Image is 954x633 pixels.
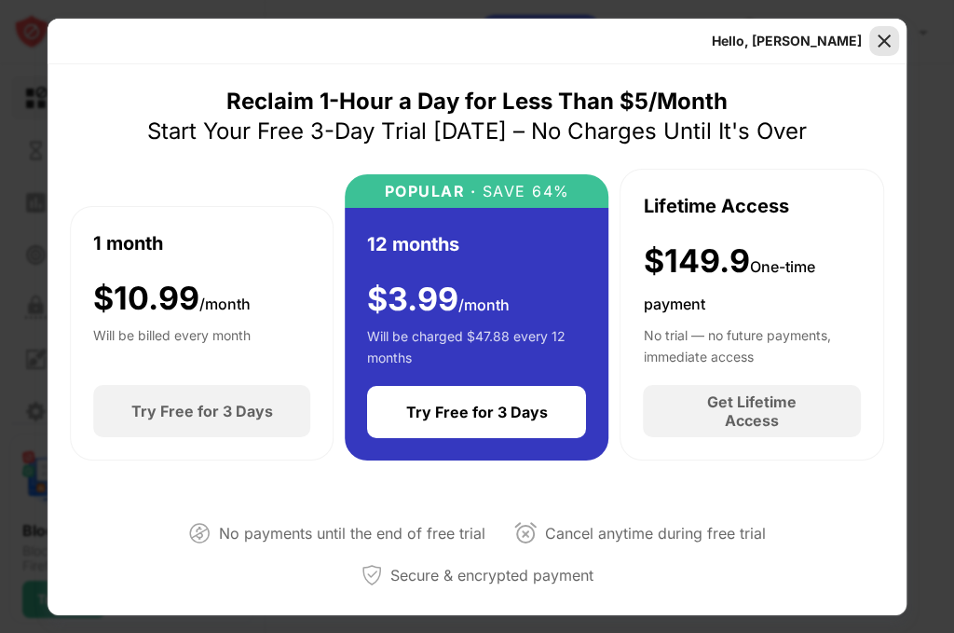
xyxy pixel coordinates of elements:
[406,403,548,421] div: Try Free for 3 Days
[93,280,251,318] div: $ 10.99
[515,522,538,544] img: cancel-anytime
[219,520,485,547] div: No payments until the end of free trial
[458,296,510,314] span: /month
[390,562,593,589] div: Secure & encrypted payment
[367,230,459,258] div: 12 months
[644,192,789,220] div: Lifetime Access
[644,257,815,314] span: One-time payment
[644,325,861,363] div: No trial — no future payments, immediate access
[147,117,807,146] div: Start Your Free 3-Day Trial [DATE] – No Charges Until It's Over
[226,87,728,117] div: Reclaim 1-Hour a Day for Less Than $5/Month
[131,402,273,420] div: Try Free for 3 Days
[93,325,251,363] div: Will be billed every month
[93,229,163,257] div: 1 month
[367,281,510,319] div: $ 3.99
[712,34,862,48] div: Hello, [PERSON_NAME]
[681,392,824,430] div: Get Lifetime Access
[361,564,383,586] img: secured-payment
[199,295,251,313] span: /month
[189,522,211,544] img: not-paying
[644,242,861,319] div: $149.9
[545,520,766,547] div: Cancel anytime during free trial
[476,183,570,200] div: SAVE 64%
[367,326,586,364] div: Will be charged $47.88 every 12 months
[385,183,477,200] div: POPULAR ·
